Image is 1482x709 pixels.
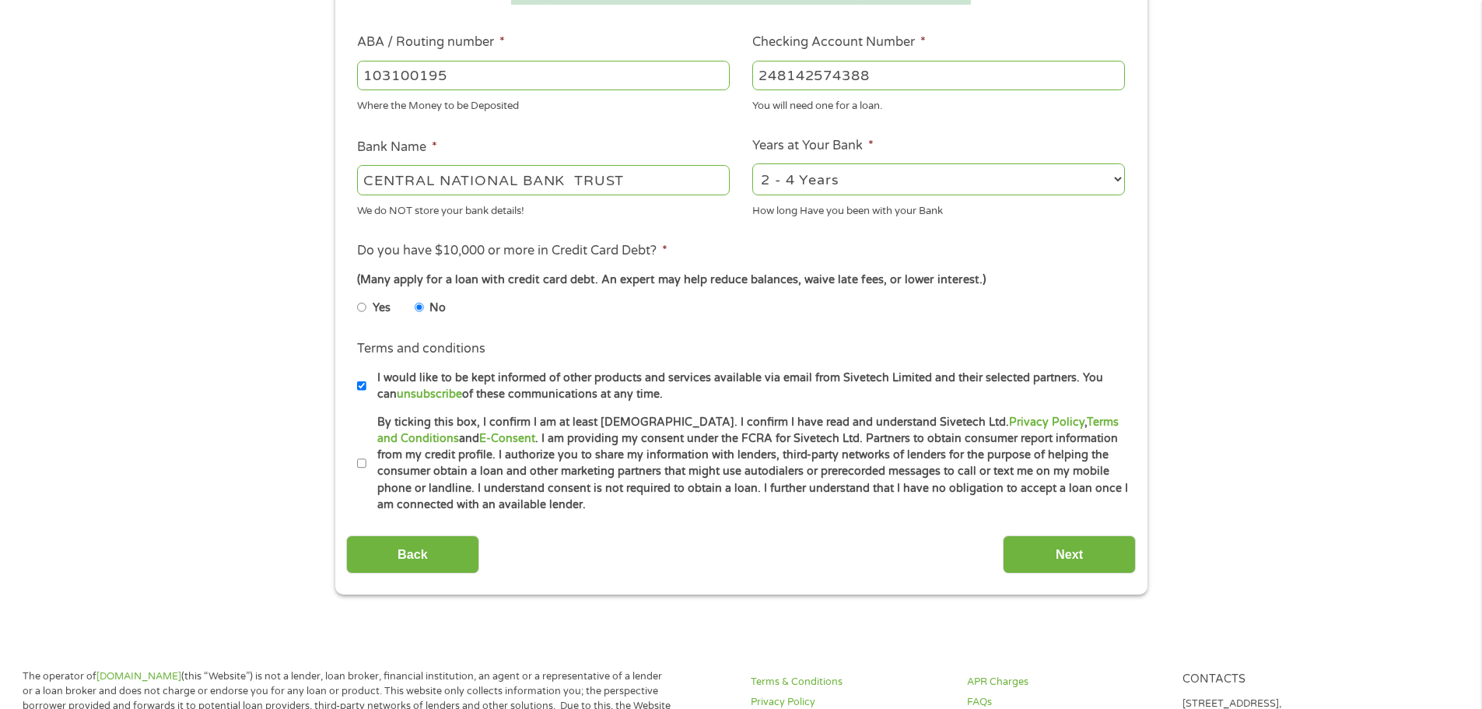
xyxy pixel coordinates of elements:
[479,432,535,445] a: E-Consent
[752,61,1125,90] input: 345634636
[366,414,1130,514] label: By ticking this box, I confirm I am at least [DEMOGRAPHIC_DATA]. I confirm I have read and unders...
[357,243,667,259] label: Do you have $10,000 or more in Credit Card Debt?
[429,300,446,317] label: No
[967,675,1165,690] a: APR Charges
[357,272,1124,289] div: (Many apply for a loan with credit card debt. An expert may help reduce balances, waive late fees...
[1182,672,1380,687] h4: Contacts
[357,61,730,90] input: 263177916
[357,139,437,156] label: Bank Name
[357,93,730,114] div: Where the Money to be Deposited
[752,34,926,51] label: Checking Account Number
[346,535,479,574] input: Back
[357,341,485,357] label: Terms and conditions
[96,670,181,683] a: [DOMAIN_NAME]
[751,675,948,690] a: Terms & Conditions
[397,388,462,401] a: unsubscribe
[377,416,1119,445] a: Terms and Conditions
[752,93,1125,114] div: You will need one for a loan.
[357,34,505,51] label: ABA / Routing number
[752,198,1125,219] div: How long Have you been with your Bank
[373,300,391,317] label: Yes
[1009,416,1084,429] a: Privacy Policy
[366,370,1130,403] label: I would like to be kept informed of other products and services available via email from Sivetech...
[752,138,874,154] label: Years at Your Bank
[1003,535,1136,574] input: Next
[357,198,730,219] div: We do NOT store your bank details!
